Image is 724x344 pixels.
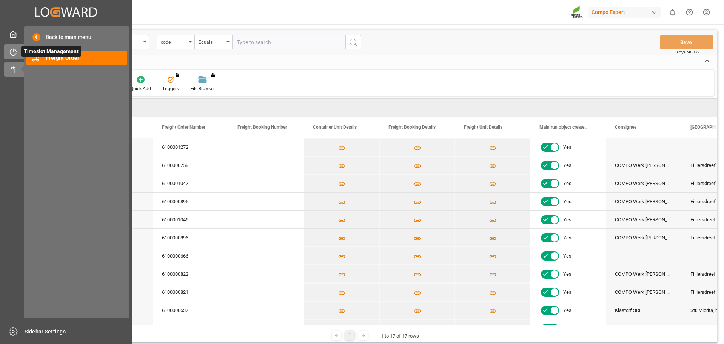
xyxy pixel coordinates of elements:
[21,46,81,57] span: Timeslot Management
[664,4,681,21] button: show 0 new notifications
[606,283,681,301] div: COMPO Werk [PERSON_NAME], COMPO Benelux N.V.
[606,156,681,174] div: COMPO Werk [PERSON_NAME], COMPO Benelux N.V.
[157,35,194,49] button: open menu
[606,319,681,337] div: COMPO EXPERT Benelux N.V., COMPO Benelux N.V., COMPO EXPERT Benelux N.V.
[539,125,590,130] span: Main run object created Status
[388,125,436,130] span: Freight Booking Details
[563,211,571,228] span: Yes
[563,265,571,283] span: Yes
[4,27,128,42] a: My Cockpit
[563,193,571,210] span: Yes
[153,156,228,174] div: 6100000758
[153,301,228,319] div: 6100000637
[606,265,681,283] div: COMPO Werk [PERSON_NAME], COMPO Benelux N.V.
[153,247,228,265] div: 6100000666
[194,35,232,49] button: open menu
[563,320,571,337] span: Yes
[563,284,571,301] span: Yes
[46,54,127,62] span: Freight Order
[381,332,419,340] div: 1 to 17 of 17 rows
[571,6,583,19] img: Screenshot%202023-09-29%20at%2010.02.21.png_1712312052.png
[606,193,681,210] div: COMPO Werk [PERSON_NAME], COMPO Benelux N.V.
[130,85,151,92] div: Quick Add
[563,229,571,247] span: Yes
[345,331,354,340] div: 1
[153,229,228,247] div: 6100000896
[606,229,681,247] div: COMPO Werk [PERSON_NAME], COMPO Benelux N.V.
[606,301,681,319] div: Klastorf SRL
[606,211,681,228] div: COMPO Werk [PERSON_NAME], COMPO Benelux N.V.
[153,138,228,156] div: 6100001272
[615,125,636,130] span: Consignee
[232,35,345,49] input: Type to search
[237,125,287,130] span: Freight Booking Number
[588,5,664,19] button: Compo Expert
[40,33,91,41] span: Back to main menu
[26,51,127,65] a: Freight Order
[199,37,224,46] div: Equals
[161,37,186,46] div: code
[153,319,228,337] div: 6100000335
[153,174,228,192] div: 6100001047
[153,283,228,301] div: 6100000821
[153,193,228,210] div: 6100000895
[677,49,699,55] span: Ctrl/CMD + S
[563,247,571,265] span: Yes
[681,4,698,21] button: Help Center
[563,139,571,156] span: Yes
[606,174,681,192] div: COMPO Werk [PERSON_NAME], COMPO Benelux N.V.
[660,35,713,49] button: Save
[153,211,228,228] div: 6100001046
[588,7,661,18] div: Compo Expert
[345,35,361,49] button: search button
[563,175,571,192] span: Yes
[162,125,205,130] span: Freight Order Number
[25,328,129,336] span: Sidebar Settings
[563,157,571,174] span: Yes
[4,44,128,59] a: Timeslot ManagementTimeslot Management
[563,302,571,319] span: Yes
[464,125,502,130] span: Freight Unit Details
[313,125,357,130] span: Container Unit Details
[153,265,228,283] div: 6100000822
